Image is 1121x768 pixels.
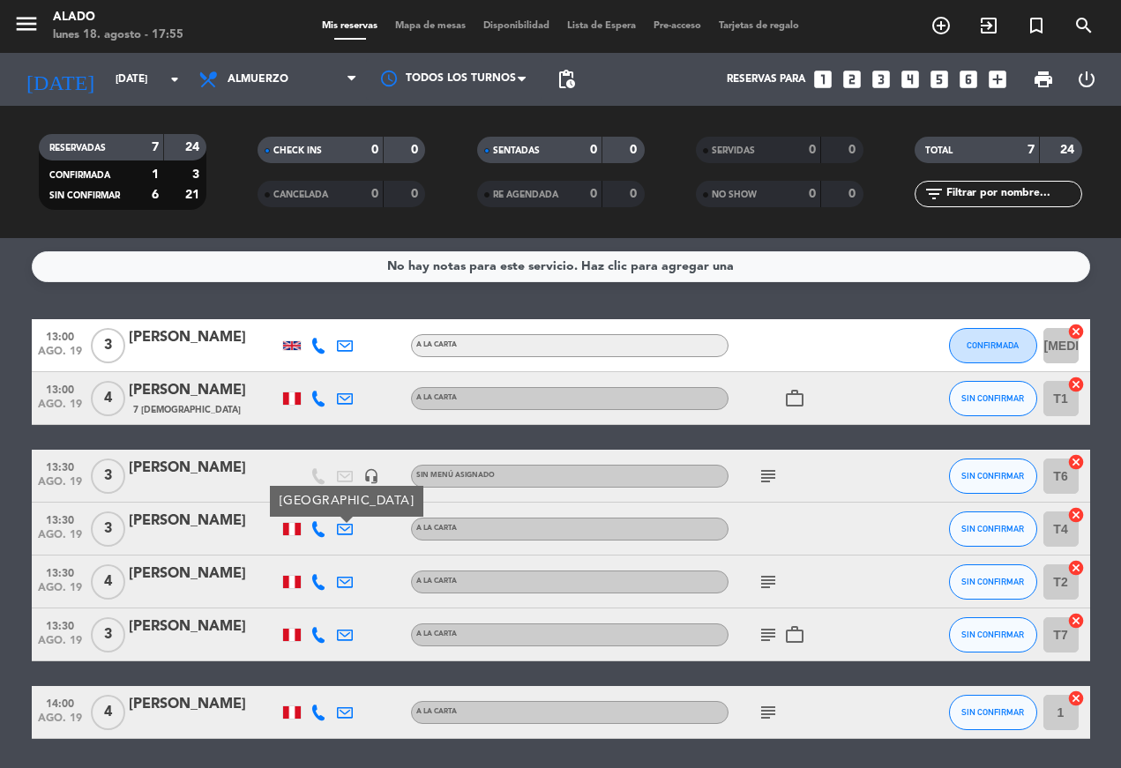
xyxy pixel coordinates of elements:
i: cancel [1067,453,1085,471]
span: SIN CONFIRMAR [961,630,1024,639]
span: Tarjetas de regalo [710,21,808,31]
span: 7 [DEMOGRAPHIC_DATA] [133,403,241,417]
span: Disponibilidad [475,21,558,31]
i: search [1073,15,1095,36]
button: SIN CONFIRMAR [949,381,1037,416]
i: filter_list [923,183,945,205]
i: cancel [1067,323,1085,340]
span: CONFIRMADA [967,340,1019,350]
button: SIN CONFIRMAR [949,511,1037,547]
span: Mapa de mesas [386,21,475,31]
span: 13:30 [38,509,82,529]
strong: 0 [848,144,859,156]
strong: 0 [411,144,422,156]
div: No hay notas para este servicio. Haz clic para agregar una [387,257,734,277]
button: menu [13,11,40,43]
span: 14:00 [38,692,82,712]
span: ago. 19 [38,346,82,366]
i: cancel [1067,612,1085,630]
span: 13:30 [38,562,82,582]
strong: 0 [371,188,378,200]
span: 4 [91,381,125,416]
strong: 3 [192,168,203,181]
span: Reservas para [727,73,805,86]
button: SIN CONFIRMAR [949,617,1037,652]
strong: 1 [152,168,159,181]
div: [PERSON_NAME] [129,693,279,716]
div: [PERSON_NAME] [129,379,279,402]
i: subject [758,702,779,723]
span: ago. 19 [38,582,82,602]
i: subject [758,571,779,593]
span: A la carta [416,341,457,348]
span: TOTAL [925,146,953,155]
span: RESERVAR MESA [917,11,965,41]
span: SIN CONFIRMAR [961,524,1024,533]
span: 13:30 [38,456,82,476]
span: A la carta [416,394,457,401]
span: RESERVADAS [49,144,106,153]
span: 3 [91,617,125,652]
span: CHECK INS [273,146,322,155]
input: Filtrar por nombre... [945,184,1081,204]
span: ago. 19 [38,399,82,419]
i: add_box [986,68,1009,91]
i: work_outline [784,624,805,645]
span: BUSCAR [1060,11,1108,41]
span: SIN CONFIRMAR [961,471,1024,481]
span: SERVIDAS [712,146,755,155]
span: A la carta [416,578,457,585]
div: [PERSON_NAME] [129,510,279,533]
span: Lista de Espera [558,21,645,31]
span: 13:30 [38,615,82,635]
strong: 0 [848,188,859,200]
i: cancel [1067,690,1085,707]
span: RE AGENDADA [493,190,558,199]
i: arrow_drop_down [164,69,185,90]
button: SIN CONFIRMAR [949,695,1037,730]
div: [PERSON_NAME] [129,563,279,585]
div: [PERSON_NAME] [129,326,279,349]
strong: 24 [1060,144,1078,156]
strong: 0 [590,188,597,200]
strong: 0 [809,144,816,156]
button: SIN CONFIRMAR [949,564,1037,600]
div: Alado [53,9,183,26]
i: looks_4 [899,68,922,91]
strong: 0 [411,188,422,200]
span: 3 [91,459,125,494]
i: subject [758,624,779,645]
span: ago. 19 [38,529,82,549]
div: LOG OUT [1065,53,1108,106]
div: [PERSON_NAME] [129,615,279,638]
strong: 0 [630,188,640,200]
span: SIN CONFIRMAR [961,577,1024,586]
span: 4 [91,695,125,730]
strong: 6 [152,189,159,201]
span: ago. 19 [38,476,82,496]
span: 3 [91,328,125,363]
span: SIN CONFIRMAR [961,393,1024,403]
span: SENTADAS [493,146,540,155]
i: subject [758,466,779,487]
i: looks_5 [928,68,951,91]
strong: 0 [371,144,378,156]
i: add_circle_outline [930,15,952,36]
span: ago. 19 [38,635,82,655]
strong: 7 [152,141,159,153]
strong: 7 [1028,144,1035,156]
i: looks_one [811,68,834,91]
span: A la carta [416,525,457,532]
span: pending_actions [556,69,577,90]
span: 13:00 [38,325,82,346]
i: menu [13,11,40,37]
span: A la carta [416,708,457,715]
strong: 21 [185,189,203,201]
i: headset_mic [363,468,379,484]
i: cancel [1067,376,1085,393]
span: ago. 19 [38,712,82,733]
i: [DATE] [13,60,107,99]
span: 13:00 [38,378,82,399]
div: [GEOGRAPHIC_DATA] [270,486,423,517]
span: CANCELADA [273,190,328,199]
